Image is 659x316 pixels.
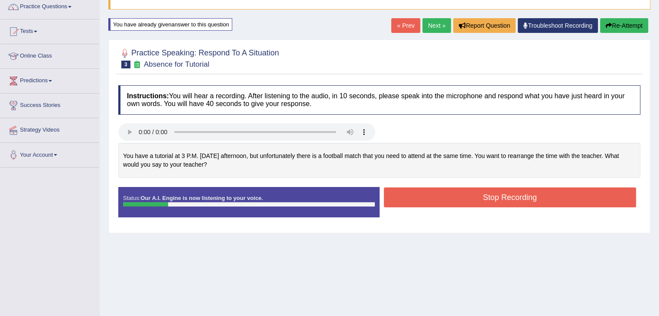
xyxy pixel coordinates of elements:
div: Status: [118,187,380,217]
div: You have already given answer to this question [108,18,232,31]
small: Exam occurring question [133,61,142,69]
div: You have a tutorial at 3 P.M. [DATE] afternoon, but unfortunately there is a football match that ... [118,143,640,178]
a: Troubleshoot Recording [518,18,598,33]
a: Strategy Videos [0,118,99,140]
a: Online Class [0,44,99,66]
a: Next » [422,18,451,33]
span: 3 [121,61,130,68]
b: Instructions: [127,92,169,100]
a: « Prev [391,18,420,33]
a: Tests [0,19,99,41]
a: Predictions [0,69,99,90]
button: Report Question [453,18,516,33]
a: Success Stories [0,94,99,115]
h4: You will hear a recording. After listening to the audio, in 10 seconds, please speak into the mic... [118,85,640,114]
h2: Practice Speaking: Respond To A Situation [118,47,279,68]
small: Absence for Tutorial [144,60,209,68]
button: Stop Recording [384,187,636,207]
strong: Our A.I. Engine is now listening to your voice. [140,195,263,201]
a: Your Account [0,143,99,164]
button: Re-Attempt [600,18,648,33]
